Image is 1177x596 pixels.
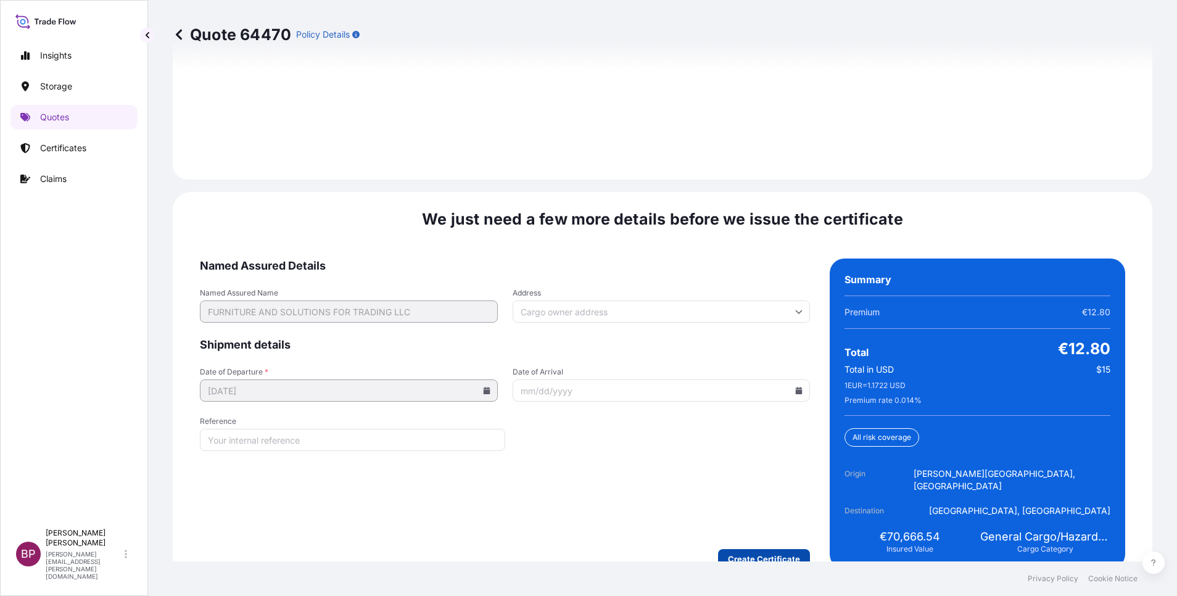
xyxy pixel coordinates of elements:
a: Certificates [10,136,138,160]
a: Storage [10,74,138,99]
span: €12.80 [1082,306,1110,318]
p: Insights [40,49,72,62]
span: Shipment details [200,337,810,352]
input: mm/dd/yyyy [200,379,498,402]
span: Destination [845,505,914,517]
p: [PERSON_NAME] [PERSON_NAME] [46,528,122,548]
a: Cookie Notice [1088,574,1138,584]
p: Claims [40,173,67,185]
span: We just need a few more details before we issue the certificate [422,209,903,229]
p: Create Certificate [728,553,800,565]
input: mm/dd/yyyy [513,379,811,402]
span: Premium rate 0.014 % [845,395,922,405]
input: Cargo owner address [513,300,811,323]
span: €70,666.54 [880,529,940,544]
span: Date of Departure [200,367,498,377]
span: Named Assured Name [200,288,498,298]
span: Insured Value [886,544,933,554]
p: Certificates [40,142,86,154]
span: Address [513,288,811,298]
a: Insights [10,43,138,68]
div: All risk coverage [845,428,919,447]
a: Privacy Policy [1028,574,1078,584]
button: Create Certificate [718,549,810,569]
span: €12.80 [1058,339,1110,358]
span: Origin [845,468,914,492]
p: Storage [40,80,72,93]
p: [PERSON_NAME][EMAIL_ADDRESS][PERSON_NAME][DOMAIN_NAME] [46,550,122,580]
input: Your internal reference [200,429,505,451]
span: Named Assured Details [200,259,810,273]
span: General Cargo/Hazardous Material [980,529,1110,544]
span: [PERSON_NAME][GEOGRAPHIC_DATA], [GEOGRAPHIC_DATA] [914,468,1110,492]
span: Total in USD [845,363,894,376]
span: Cargo Category [1017,544,1073,554]
p: Policy Details [296,28,350,41]
span: 1 EUR = 1.1722 USD [845,381,906,391]
a: Claims [10,167,138,191]
a: Quotes [10,105,138,130]
span: Date of Arrival [513,367,811,377]
span: Summary [845,273,891,286]
span: BP [21,548,36,560]
p: Quote 64470 [173,25,291,44]
span: Reference [200,416,505,426]
span: Total [845,346,869,358]
p: Quotes [40,111,69,123]
span: $15 [1096,363,1110,376]
span: [GEOGRAPHIC_DATA], [GEOGRAPHIC_DATA] [929,505,1110,517]
span: Premium [845,306,880,318]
